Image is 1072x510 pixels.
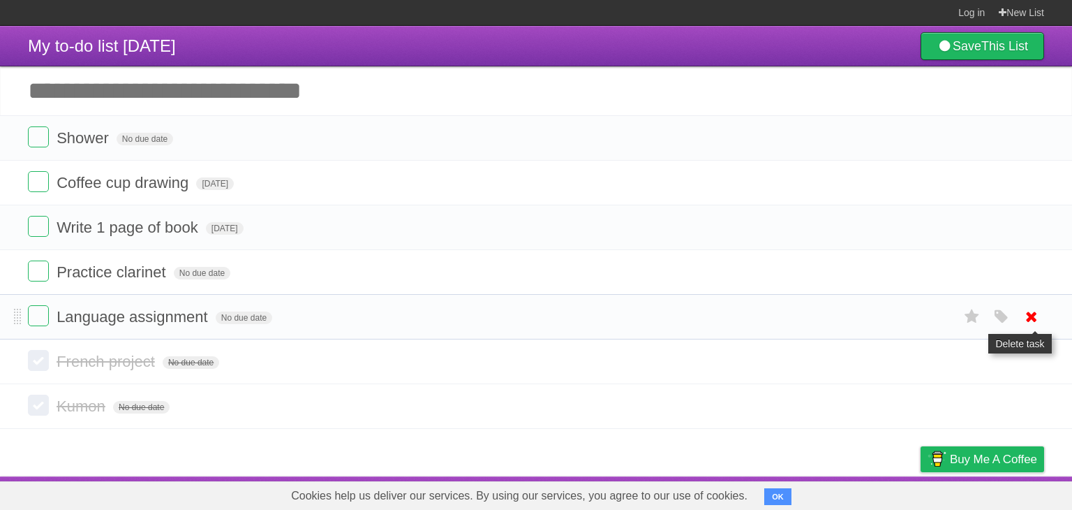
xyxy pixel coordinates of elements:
a: Developers [781,480,837,507]
span: No due date [113,401,170,414]
span: My to-do list [DATE] [28,36,176,55]
label: Done [28,350,49,371]
a: Terms [855,480,886,507]
span: Write 1 page of book [57,219,202,236]
span: Coffee cup drawing [57,174,192,191]
span: No due date [174,267,230,279]
span: Shower [57,129,112,147]
label: Star task [959,305,985,328]
span: French project [57,353,158,370]
label: Done [28,171,49,192]
a: Buy me a coffee [921,446,1044,472]
a: Privacy [902,480,939,507]
img: Buy me a coffee [928,447,946,471]
span: Practice clarinet [57,263,170,281]
span: Kumon [57,398,109,415]
label: Done [28,305,49,326]
label: Done [28,395,49,416]
span: Buy me a coffee [950,447,1037,472]
span: [DATE] [206,222,244,235]
a: SaveThis List [921,32,1044,60]
b: This List [981,39,1028,53]
span: No due date [216,312,272,324]
label: Done [28,216,49,237]
a: About [735,480,764,507]
span: Cookies help us deliver our services. By using our services, you agree to our use of cookies. [277,482,761,510]
span: No due date [117,133,173,145]
label: Done [28,261,49,282]
button: OK [764,488,791,505]
span: No due date [163,356,219,369]
span: [DATE] [196,177,234,190]
span: Language assignment [57,308,211,326]
a: Suggest a feature [956,480,1044,507]
label: Done [28,126,49,147]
